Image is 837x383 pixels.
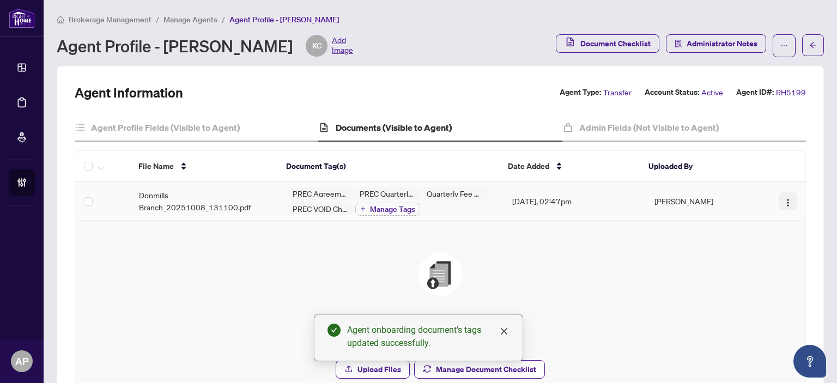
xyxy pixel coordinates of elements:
[499,151,640,183] th: Date Added
[288,205,354,212] span: PREC VOID Cheque
[418,252,462,296] img: File Upload
[556,34,659,53] button: Document Checklist
[675,40,682,47] span: solution
[138,160,174,172] span: File Name
[91,121,240,134] h4: Agent Profile Fields (Visible to Agent)
[97,311,784,324] p: Drag & Drop to Upload Files
[640,151,750,183] th: Uploaded By
[312,40,322,52] span: KC
[139,189,271,213] span: Donmills Branch_20251008_131100.pdf
[500,327,508,336] span: close
[422,190,488,197] span: Quarterly Fee Auto-Debit Authorization
[355,203,420,216] button: Manage Tags
[130,151,277,183] th: File Name
[603,86,632,99] span: Transfer
[15,354,28,369] span: AP
[57,16,64,23] span: home
[347,324,510,350] div: Agent onboarding document's tags updated successfully.
[666,34,766,53] button: Administrator Notes
[75,84,183,101] h2: Agent Information
[793,345,826,378] button: Open asap
[229,15,339,25] span: Agent Profile - [PERSON_NAME]
[645,86,699,99] label: Account Status:
[504,183,645,221] td: [DATE], 02:47pm
[57,35,353,57] div: Agent Profile - [PERSON_NAME]
[646,183,758,221] td: [PERSON_NAME]
[332,35,353,57] span: Add Image
[560,86,601,99] label: Agent Type:
[9,8,35,28] img: logo
[288,190,354,197] span: PREC Agreement
[498,325,510,337] a: Close
[370,205,415,213] span: Manage Tags
[508,160,549,172] span: Date Added
[780,42,788,50] span: ellipsis
[222,13,225,26] li: /
[277,151,499,183] th: Document Tag(s)
[69,15,151,25] span: Brokerage Management
[163,15,217,25] span: Manage Agents
[355,190,421,197] span: PREC Quarterly Fee Auto-Debit Authorization
[580,35,651,52] span: Document Checklist
[776,86,806,99] span: RH5199
[360,206,366,211] span: plus
[687,35,757,52] span: Administrator Notes
[809,41,817,49] span: arrow-left
[579,121,719,134] h4: Admin Fields (Not Visible to Agent)
[156,13,159,26] li: /
[327,324,341,337] span: check-circle
[784,198,792,207] img: Logo
[701,86,723,99] span: Active
[779,192,797,210] button: Logo
[97,329,784,352] p: Maximum file size: 25 MB Accepted formats include .pdf, .jpg, .jpeg, .png
[736,86,774,99] label: Agent ID#:
[336,121,452,134] h4: Documents (Visible to Agent)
